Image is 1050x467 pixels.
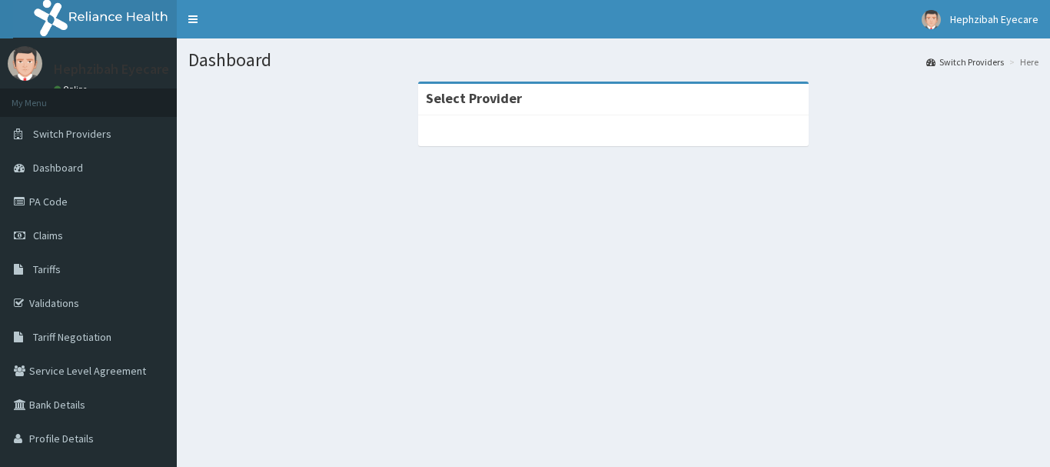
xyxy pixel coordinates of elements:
a: Online [54,84,91,95]
img: User Image [8,46,42,81]
span: Claims [33,228,63,242]
p: Hephzibah Eyecare [54,62,169,76]
strong: Select Provider [426,89,522,107]
span: Tariffs [33,262,61,276]
h1: Dashboard [188,50,1038,70]
span: Dashboard [33,161,83,175]
span: Switch Providers [33,127,111,141]
span: Tariff Negotiation [33,330,111,344]
img: User Image [922,10,941,29]
span: Hephzibah Eyecare [950,12,1038,26]
a: Switch Providers [926,55,1004,68]
li: Here [1005,55,1038,68]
